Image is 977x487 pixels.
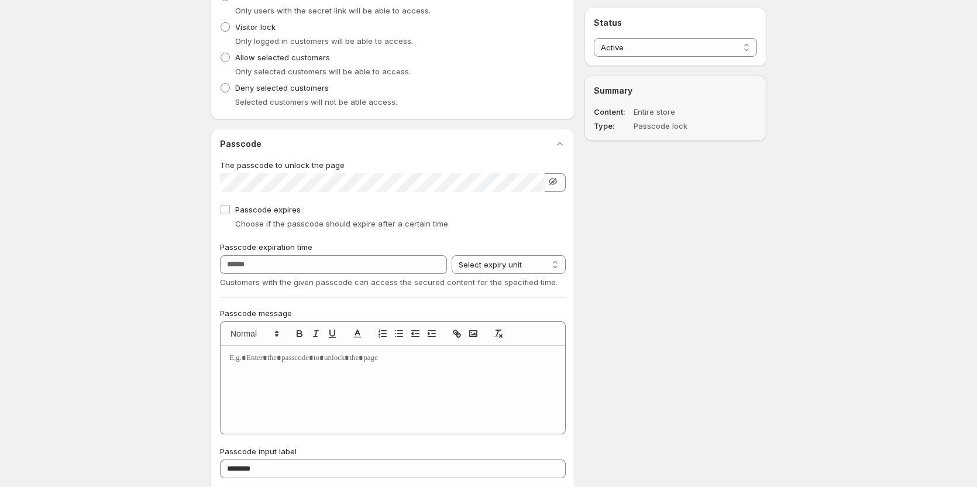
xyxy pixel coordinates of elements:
[220,307,566,319] p: Passcode message
[634,120,724,132] dd: Passcode lock
[594,85,757,97] h2: Summary
[235,219,448,228] span: Choose if the passcode should expire after a certain time
[220,160,345,170] span: The passcode to unlock the page
[235,22,276,32] span: Visitor lock
[594,120,631,132] dt: Type:
[235,83,329,92] span: Deny selected customers
[594,17,757,29] h2: Status
[235,205,301,214] span: Passcode expires
[235,36,413,46] span: Only logged in customers will be able to access.
[235,53,330,62] span: Allow selected customers
[235,6,431,15] span: Only users with the secret link will be able to access.
[594,106,631,118] dt: Content:
[220,138,262,150] h2: Passcode
[235,67,411,76] span: Only selected customers will be able to access.
[634,106,724,118] dd: Entire store
[220,241,566,253] p: Passcode expiration time
[220,447,297,456] span: Passcode input label
[235,97,397,107] span: Selected customers will not be able access.
[220,276,566,288] p: Customers with the given passcode can access the secured content for the specified time.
